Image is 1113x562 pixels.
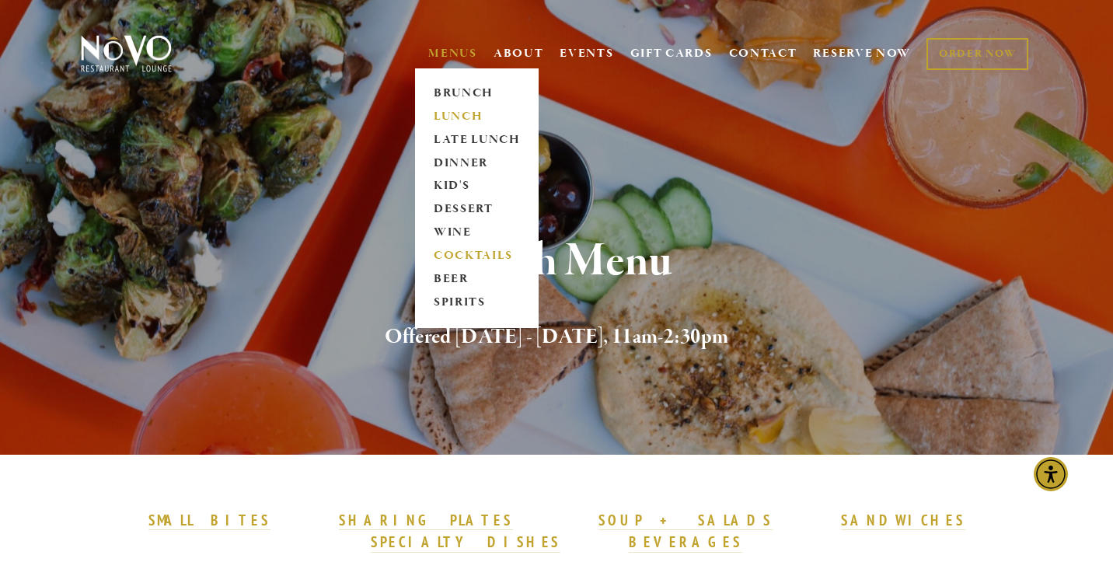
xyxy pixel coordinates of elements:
[339,511,513,531] a: SHARING PLATES
[428,222,525,245] a: WINE
[148,511,270,529] strong: SMALL BITES
[148,511,270,531] a: SMALL BITES
[428,198,525,222] a: DESSERT
[428,175,525,198] a: KID'S
[630,39,713,68] a: GIFT CARDS
[78,34,175,73] img: Novo Restaurant &amp; Lounge
[339,511,513,529] strong: SHARING PLATES
[560,46,613,61] a: EVENTS
[428,105,525,128] a: LUNCH
[926,38,1028,70] a: ORDER NOW
[813,39,911,68] a: RESERVE NOW
[629,532,742,551] strong: BEVERAGES
[371,532,560,553] a: SPECIALTY DISHES
[1034,457,1068,491] div: Accessibility Menu
[428,128,525,152] a: LATE LUNCH
[428,82,525,105] a: BRUNCH
[598,511,773,529] strong: SOUP + SALADS
[494,46,544,61] a: ABOUT
[841,511,965,531] a: SANDWICHES
[598,511,773,531] a: SOUP + SALADS
[428,152,525,175] a: DINNER
[428,291,525,315] a: SPIRITS
[428,245,525,268] a: COCKTAILS
[841,511,965,529] strong: SANDWICHES
[428,268,525,291] a: BEER
[371,532,560,551] strong: SPECIALTY DISHES
[729,39,797,68] a: CONTACT
[106,321,1007,354] h2: Offered [DATE] - [DATE], 11am-2:30pm
[106,236,1007,287] h1: Lunch Menu
[428,46,477,61] a: MENUS
[629,532,742,553] a: BEVERAGES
